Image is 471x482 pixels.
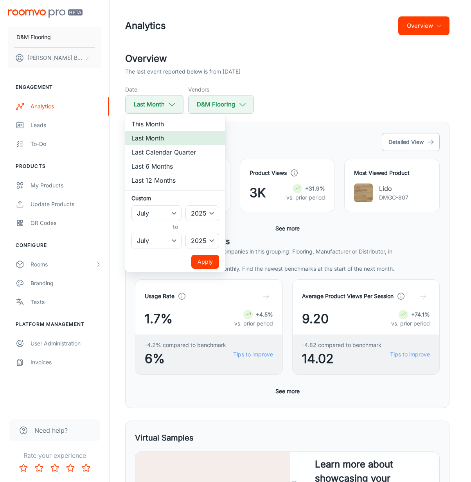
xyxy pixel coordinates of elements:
li: Last Month [125,131,225,145]
li: Last 6 Months [125,159,225,173]
li: Last 12 Months [125,173,225,187]
li: Last Calendar Quarter [125,145,225,159]
button: Apply [191,255,219,269]
h6: Custom [131,194,219,202]
li: This Month [125,117,225,131]
h6: to [133,223,218,231]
